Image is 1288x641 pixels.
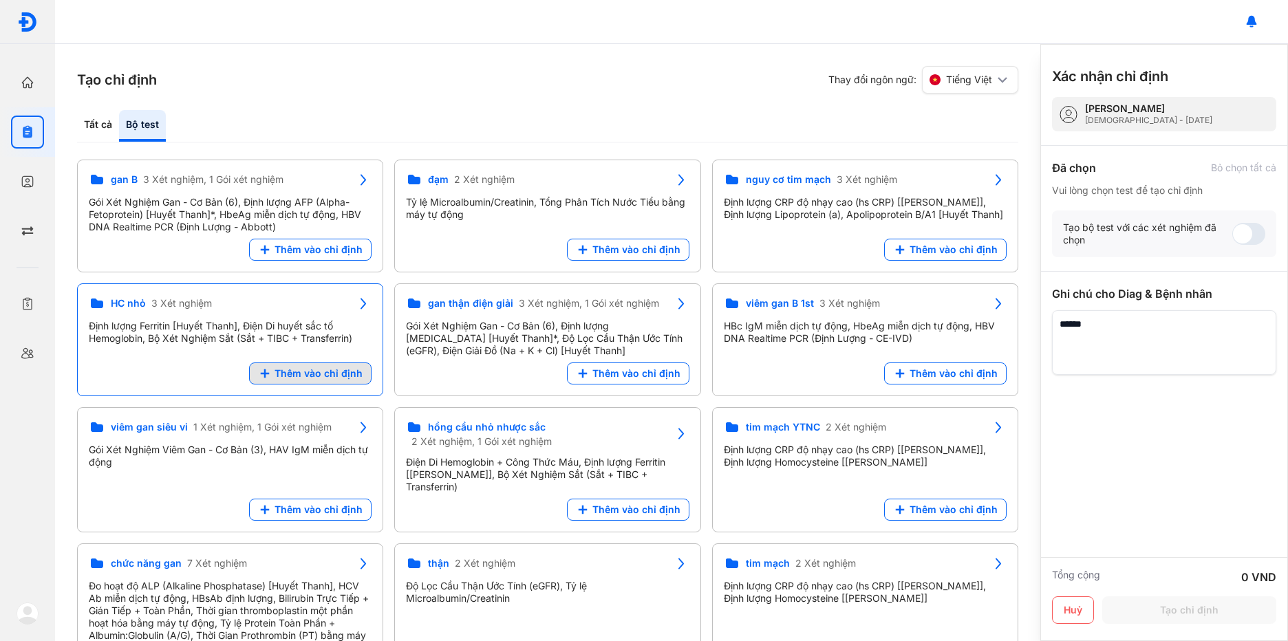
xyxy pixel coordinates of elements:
[746,557,790,569] span: tim mạch
[143,173,283,186] span: 3 Xét nghiệm, 1 Gói xét nghiệm
[592,243,680,256] span: Thêm vào chỉ định
[828,66,1018,94] div: Thay đổi ngôn ngữ:
[17,602,39,624] img: logo
[519,297,659,309] span: 3 Xét nghiệm, 1 Gói xét nghiệm
[567,362,689,384] button: Thêm vào chỉ định
[406,196,689,221] div: Tỷ lệ Microalbumin/Creatinin, Tổng Phân Tích Nước Tiểu bằng máy tự động
[1085,115,1212,126] div: [DEMOGRAPHIC_DATA] - [DATE]
[275,243,363,256] span: Thêm vào chỉ định
[1052,184,1276,197] div: Vui lòng chọn test để tạo chỉ định
[275,503,363,516] span: Thêm vào chỉ định
[724,580,1007,605] div: Định lượng CRP độ nhạy cao (hs CRP) [[PERSON_NAME]], Định lượng Homocysteine [[PERSON_NAME]]
[910,503,998,516] span: Thêm vào chỉ định
[454,173,515,186] span: 2 Xét nghiệm
[111,173,138,186] span: gan B
[1102,596,1276,624] button: Tạo chỉ định
[406,320,689,357] div: Gói Xét Nghiệm Gan - Cơ Bản (6), Định lượng [MEDICAL_DATA] [Huyết Thanh]*, Độ Lọc Cầu Thận Ước Tí...
[746,297,814,309] span: viêm gan B 1st
[724,196,1007,221] div: Định lượng CRP độ nhạy cao (hs CRP) [[PERSON_NAME]], Định lượng Lipoprotein (a), Apolipoprotein B...
[884,499,1007,521] button: Thêm vào chỉ định
[89,320,372,345] div: Định lượng Ferritin [Huyết Thanh], Điện Di huyết sắc tố Hemoglobin, Bộ Xét Nghiệm Sắt (Sắt + TIBC...
[567,239,689,261] button: Thêm vào chỉ định
[1085,102,1212,115] div: [PERSON_NAME]
[77,110,119,142] div: Tất cả
[89,444,372,468] div: Gói Xét Nghiệm Viêm Gan - Cơ Bản (3), HAV IgM miễn dịch tự động
[428,557,449,569] span: thận
[819,297,880,309] span: 3 Xét nghiệm
[89,196,372,233] div: Gói Xét Nghiệm Gan - Cơ Bản (6), Định lượng AFP (Alpha-Fetoprotein) [Huyết Thanh]*, HbeAg miễn dị...
[592,367,680,380] span: Thêm vào chỉ định
[119,110,166,142] div: Bộ test
[411,435,552,448] span: 2 Xét nghiệm, 1 Gói xét nghiệm
[275,367,363,380] span: Thêm vào chỉ định
[187,557,247,569] span: 7 Xét nghiệm
[1052,596,1094,624] button: Huỷ
[77,70,157,89] h3: Tạo chỉ định
[1052,285,1276,302] div: Ghi chú cho Diag & Bệnh nhân
[746,421,820,433] span: tim mạch YTNC
[17,12,38,32] img: logo
[455,557,515,569] span: 2 Xét nghiệm
[151,297,212,309] span: 3 Xét nghiệm
[567,499,689,521] button: Thêm vào chỉ định
[406,456,689,493] div: Điện Di Hemoglobin + Công Thức Máu, Định lượng Ferritin [[PERSON_NAME]], Bộ Xét Nghiệm Sắt (Sắt +...
[1052,67,1168,86] h3: Xác nhận chỉ định
[249,362,372,384] button: Thêm vào chỉ định
[724,320,1007,345] div: HBc IgM miễn dịch tự động, HbeAg miễn dịch tự động, HBV DNA Realtime PCR (Định Lượng - CE-IVD)
[795,557,856,569] span: 2 Xét nghiệm
[1052,160,1096,176] div: Đã chọn
[111,421,188,433] span: viêm gan siêu vi
[592,503,680,516] span: Thêm vào chỉ định
[1052,569,1100,585] div: Tổng cộng
[837,173,897,186] span: 3 Xét nghiệm
[946,74,992,86] span: Tiếng Việt
[910,243,998,256] span: Thêm vào chỉ định
[746,173,831,186] span: nguy cơ tim mạch
[428,297,513,309] span: gan thận điện giải
[910,367,998,380] span: Thêm vào chỉ định
[111,557,182,569] span: chức năng gan
[111,297,146,309] span: HC nhỏ
[193,421,332,433] span: 1 Xét nghiệm, 1 Gói xét nghiệm
[428,421,546,433] span: hồng cầu nhỏ nhược sắc
[826,421,886,433] span: 2 Xét nghiệm
[249,499,372,521] button: Thêm vào chỉ định
[1063,221,1232,246] div: Tạo bộ test với các xét nghiệm đã chọn
[406,580,689,605] div: Độ Lọc Cầu Thận Ước Tính (eGFR), Tỷ lệ Microalbumin/Creatinin
[884,362,1007,384] button: Thêm vào chỉ định
[249,239,372,261] button: Thêm vào chỉ định
[1241,569,1276,585] div: 0 VND
[884,239,1007,261] button: Thêm vào chỉ định
[724,444,1007,468] div: Định lượng CRP độ nhạy cao (hs CRP) [[PERSON_NAME]], Định lượng Homocysteine [[PERSON_NAME]]
[428,173,449,186] span: đạm
[1211,162,1276,174] div: Bỏ chọn tất cả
